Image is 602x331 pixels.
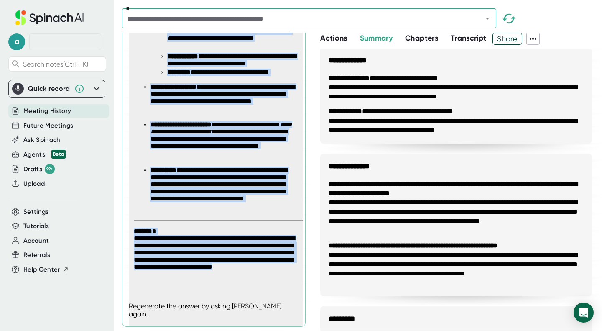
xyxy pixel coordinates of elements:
span: Actions [320,33,347,43]
button: Drafts 99+ [23,164,55,174]
div: Drafts [23,164,55,174]
div: Regenerate the answer by asking [PERSON_NAME] again. [129,302,299,318]
button: Settings [23,207,49,217]
button: Agents Beta [23,150,66,159]
button: Chapters [405,33,438,44]
button: Actions [320,33,347,44]
button: Referrals [23,250,50,260]
button: Future Meetings [23,121,73,131]
button: Help Center [23,265,69,275]
button: Transcript [451,33,487,44]
button: Share [492,33,522,45]
button: Open [482,13,493,24]
span: Chapters [405,33,438,43]
div: Open Intercom Messenger [574,303,594,323]
span: Transcript [451,33,487,43]
div: Quick record [28,85,70,93]
div: Agents [23,150,66,159]
span: Share [493,31,522,46]
span: Help Center [23,265,60,275]
button: Account [23,236,49,246]
button: Summary [360,33,393,44]
div: 99+ [45,164,55,174]
span: a [8,33,25,50]
span: Search notes (Ctrl + K) [23,60,88,68]
button: Meeting History [23,106,71,116]
button: Upload [23,179,45,189]
div: Beta [51,150,66,159]
button: Ask Spinach [23,135,61,145]
span: Summary [360,33,393,43]
div: Quick record [12,80,102,97]
button: Tutorials [23,221,49,231]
